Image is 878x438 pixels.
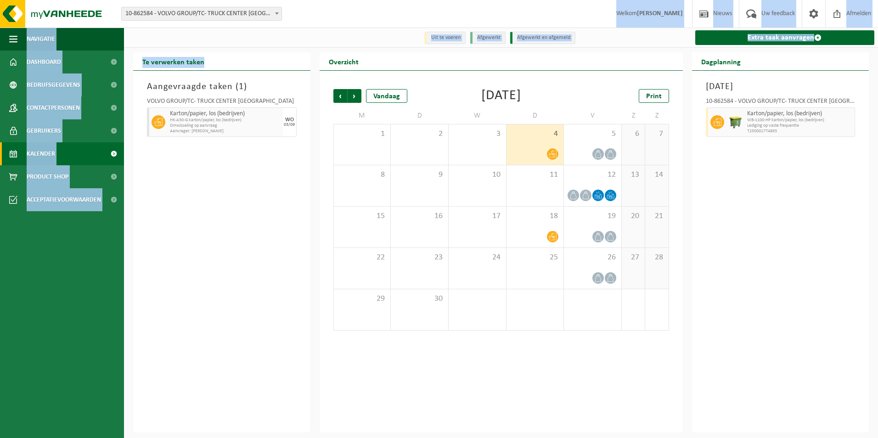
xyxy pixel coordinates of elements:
li: Afgewerkt en afgemeld [510,32,575,44]
span: Dashboard [27,51,61,73]
span: 26 [568,253,617,263]
span: 20 [626,211,640,221]
td: W [449,107,507,124]
span: Volgende [348,89,361,103]
span: 18 [511,211,559,221]
span: Aanvrager: [PERSON_NAME] [170,129,281,134]
div: 03/09 [284,123,295,127]
span: 22 [338,253,386,263]
div: VOLVO GROUP/TC- TRUCK CENTER [GEOGRAPHIC_DATA] [147,98,297,107]
span: 3 [453,129,501,139]
span: 5 [568,129,617,139]
span: 12 [568,170,617,180]
span: 27 [626,253,640,263]
span: Karton/papier, los (bedrijven) [170,110,281,118]
span: 1 [338,129,386,139]
span: 29 [338,294,386,304]
span: 1 [239,82,244,91]
span: 4 [511,129,559,139]
span: 10-862584 - VOLVO GROUP/TC- TRUCK CENTER ANTWERPEN - ANTWERPEN [121,7,282,21]
span: Acceptatievoorwaarden [27,188,101,211]
span: 21 [650,211,664,221]
span: Vorige [333,89,347,103]
span: 7 [650,129,664,139]
span: 6 [626,129,640,139]
span: T250001774893 [747,129,853,134]
h3: Aangevraagde taken ( ) [147,80,297,94]
span: Navigatie [27,28,55,51]
h2: Te verwerken taken [133,52,214,70]
h2: Dagplanning [692,52,750,70]
span: 14 [650,170,664,180]
span: 19 [568,211,617,221]
div: 10-862584 - VOLVO GROUP/TC- TRUCK CENTER [GEOGRAPHIC_DATA] - [GEOGRAPHIC_DATA] [706,98,855,107]
span: 16 [395,211,444,221]
li: Afgewerkt [470,32,506,44]
span: Karton/papier, los (bedrijven) [747,110,853,118]
span: WB-1100-HP karton/papier, los (bedrijven) [747,118,853,123]
span: 25 [511,253,559,263]
span: 24 [453,253,501,263]
a: Extra taak aanvragen [695,30,875,45]
span: 8 [338,170,386,180]
span: Lediging op vaste frequentie [747,123,853,129]
td: Z [622,107,645,124]
span: Kalender [27,142,55,165]
span: 17 [453,211,501,221]
strong: [PERSON_NAME] [637,10,683,17]
td: D [391,107,449,124]
span: Contactpersonen [27,96,80,119]
span: Gebruikers [27,119,61,142]
span: Print [646,93,662,100]
span: HK-A30-G karton/papier, los (bedrijven) [170,118,281,123]
span: 11 [511,170,559,180]
span: 10 [453,170,501,180]
img: WB-1100-HPE-GN-50 [729,115,743,129]
span: Product Shop [27,165,68,188]
a: Print [639,89,669,103]
li: Uit te voeren [424,32,466,44]
span: Omwisseling op aanvraag [170,123,281,129]
td: M [333,107,391,124]
span: 13 [626,170,640,180]
div: [DATE] [481,89,521,103]
h3: [DATE] [706,80,855,94]
span: 30 [395,294,444,304]
div: WO [285,117,294,123]
span: 10-862584 - VOLVO GROUP/TC- TRUCK CENTER ANTWERPEN - ANTWERPEN [122,7,281,20]
span: 2 [395,129,444,139]
td: V [564,107,622,124]
span: 23 [395,253,444,263]
td: Z [645,107,669,124]
span: 15 [338,211,386,221]
td: D [507,107,564,124]
div: Vandaag [366,89,407,103]
span: 9 [395,170,444,180]
span: Bedrijfsgegevens [27,73,80,96]
span: 28 [650,253,664,263]
h2: Overzicht [320,52,368,70]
